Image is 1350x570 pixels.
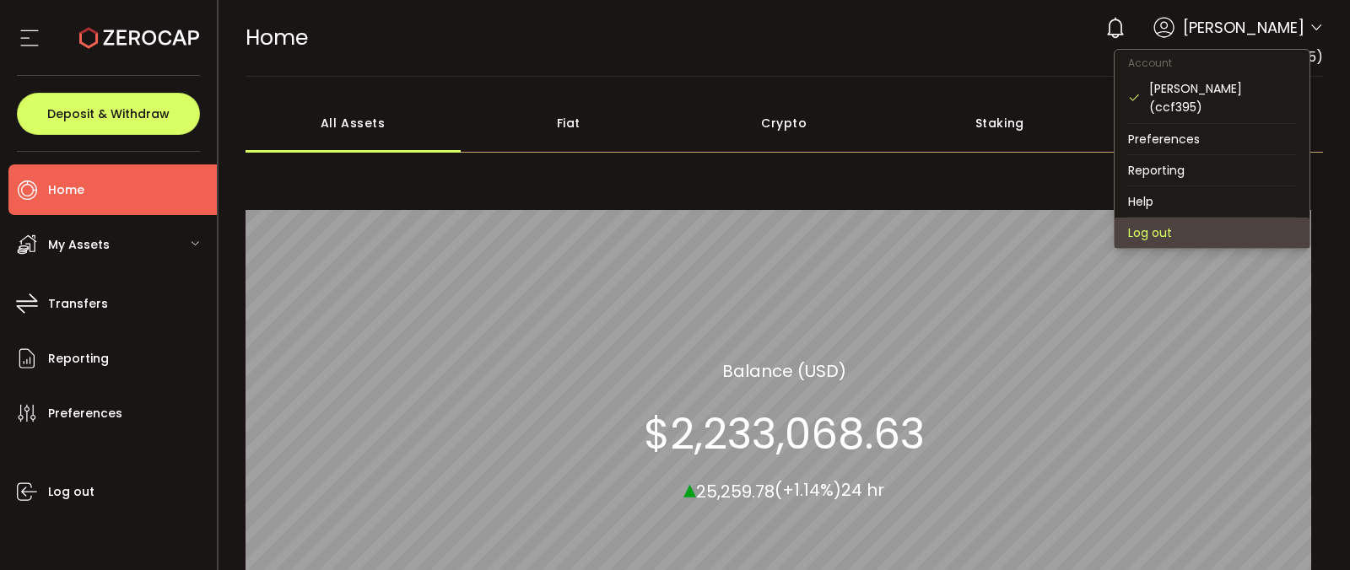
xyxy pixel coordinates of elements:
span: Account [1115,56,1185,70]
section: $2,233,068.63 [644,408,925,459]
section: Balance (USD) [722,358,846,383]
span: [PERSON_NAME] [1183,16,1304,39]
li: Reporting [1115,155,1309,186]
div: [PERSON_NAME] (ccf395) [1149,79,1296,116]
li: Log out [1115,218,1309,248]
span: [PERSON_NAME] (ccf395) [1149,47,1323,67]
li: Help [1115,186,1309,217]
span: (+1.14%) [775,478,841,502]
span: 24 hr [841,478,884,502]
div: Crypto [677,94,893,153]
span: Deposit & Withdraw [47,108,170,120]
div: Staking [892,94,1108,153]
span: Transfers [48,292,108,316]
span: Log out [48,480,94,504]
iframe: Chat Widget [1266,489,1350,570]
span: Home [246,23,308,52]
div: Structured Products [1108,94,1324,153]
li: Preferences [1115,124,1309,154]
span: 25,259.78 [696,479,775,503]
span: ▴ [683,470,696,506]
span: My Assets [48,233,110,257]
div: Fiat [461,94,677,153]
span: Home [48,178,84,202]
span: Reporting [48,347,109,371]
button: Deposit & Withdraw [17,93,200,135]
span: Preferences [48,401,122,426]
div: All Assets [246,94,462,153]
